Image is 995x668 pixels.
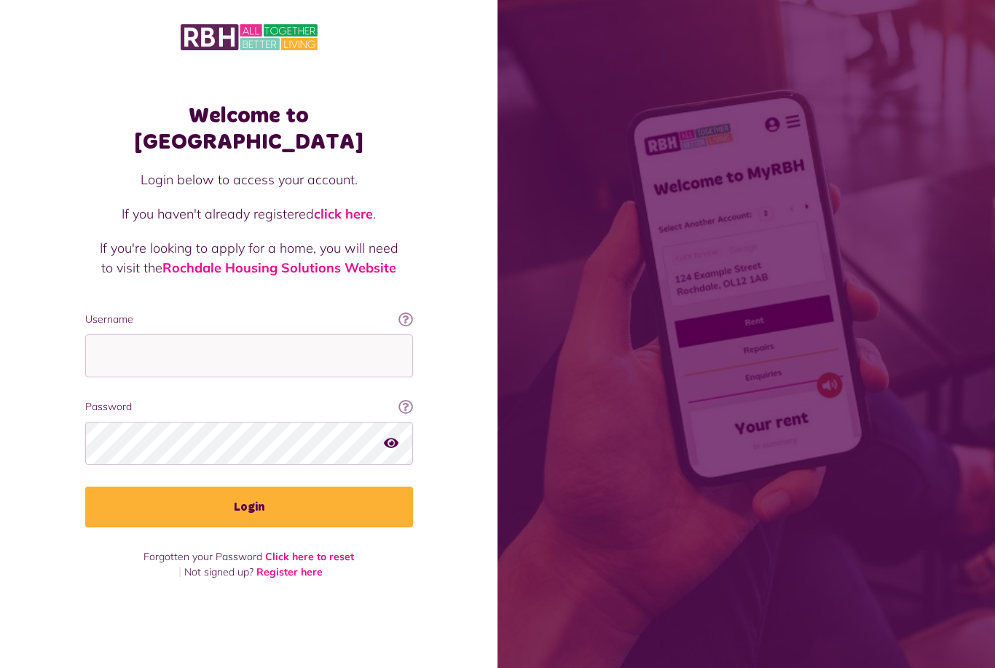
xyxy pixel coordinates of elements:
span: Not signed up? [184,565,253,578]
p: If you haven't already registered . [100,204,398,224]
p: Login below to access your account. [100,170,398,189]
label: Username [85,312,413,327]
label: Password [85,399,413,414]
h1: Welcome to [GEOGRAPHIC_DATA] [85,103,413,155]
span: Forgotten your Password [143,550,262,563]
button: Login [85,487,413,527]
a: Click here to reset [265,550,354,563]
img: MyRBH [181,22,318,52]
a: click here [314,205,373,222]
p: If you're looking to apply for a home, you will need to visit the [100,238,398,278]
a: Rochdale Housing Solutions Website [162,259,396,276]
a: Register here [256,565,323,578]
